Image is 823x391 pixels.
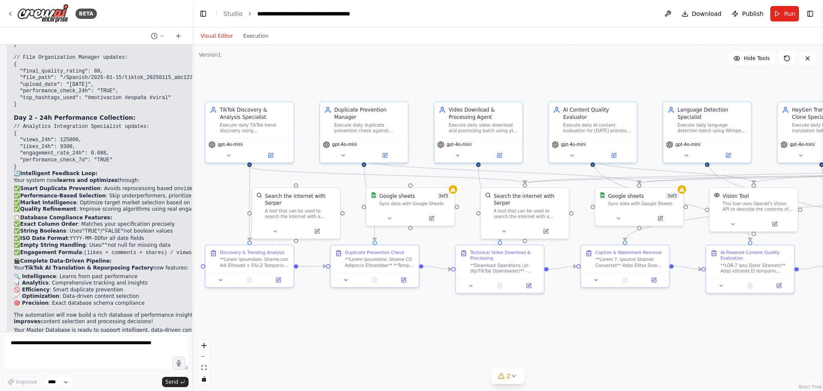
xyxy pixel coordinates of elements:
div: Version 1 [199,52,221,58]
img: Google Sheets [600,192,605,198]
p: Your now features: [14,265,270,272]
h2: 🔄 [14,170,270,177]
button: No output available [735,282,766,290]
li: : Data-driven content selection [14,293,270,300]
button: Hide left sidebar [197,8,209,20]
button: Open in side panel [479,151,520,160]
g: Edge from 4a7fc0f0-dcd0-4e27-90c6-a13c579b82b4 to 3dec126f-4ee5-4ec8-8352-f8d655a1945e [548,263,576,273]
button: zoom out [198,351,210,362]
button: Open in side panel [391,276,416,284]
button: No output available [234,276,265,284]
img: SerperDevTool [485,192,491,198]
strong: Engagement Formula [20,249,82,255]
div: Video Download & Processing AgentExecute daily video download and processing batch using yt-dlp a... [434,101,523,163]
button: Visual Editor [195,31,238,41]
button: Open in side panel [642,276,666,284]
img: Google Sheets [371,192,376,198]
button: Execution [238,31,273,41]
div: Google SheetsGoogle sheets3of3Sync data with Google Sheets [366,187,455,226]
div: A tool that can be used to search the internet with a search_query. Supports different search typ... [494,208,565,220]
button: Switch to previous chat [147,31,168,41]
span: Number of enabled actions [436,192,450,200]
button: Open in side panel [250,151,291,160]
img: Logo [17,4,69,23]
div: AI-Powered Content Quality Evaluation [721,250,790,261]
button: Open in side panel [517,282,541,290]
li: : Smart duplicate prevention [14,287,270,294]
div: Duplicate Prevention ManagerExecute daily duplicate prevention check against Google Sheets databa... [319,101,409,163]
p: Your Master Database is ready to support intelligent, data-driven content automation. Would you l... [14,327,270,347]
g: Edge from 29d6208d-20fe-4cfe-b5d7-9d0dafdd02e4 to c391fc43-0b9a-4cb3-81fe-8a70fae8a8e5 [360,160,643,183]
li: : Comprehensive tracking and insights [14,280,270,287]
button: Start a new chat [171,31,185,41]
g: Edge from 32068bca-09ab-4e28-8158-6ab2a7b9f964 to e203dfe9-6eb4-4bbe-b33f-b4d78c8d8c3b [589,160,757,183]
strong: Exact Column Order [20,221,78,227]
div: Discovery & Trending Analysis [220,250,285,255]
a: Studio [223,10,243,17]
div: Execute daily TikTok trend discovery using [PERSON_NAME][DOMAIN_NAME] to find videos meeting spec... [220,122,289,134]
div: AI-Powered Content Quality Evaluation**LOR-7 Ipsu Dolor Sitametc** Adipi elitsedd EI temporin, ut... [706,245,795,294]
div: Video Download & Processing Agent [449,106,518,121]
button: Open in side panel [266,276,291,284]
li: : Exact database schema compliance [14,300,270,307]
div: Caption & Watermark Removal**Lorem 7: Ipsumd Sitamet Consectet** Adipi Elitse Doei tem INC utlabo... [580,245,670,288]
h2: 🎬 [14,258,270,265]
p: Your system now through: [14,177,270,184]
strong: Intelligent Feedback Loop: [20,170,97,176]
span: gpt-4o-mini [790,142,815,147]
div: This tool uses OpenAI's Vision API to describe the contents of an image. [723,201,793,212]
code: YYYY-MM-DD [70,236,101,242]
div: Sync data with Google Sheets [608,201,679,206]
div: Duplicate Prevention Manager [334,106,404,121]
div: Google sheets [379,192,415,200]
div: React Flow controls [198,340,210,385]
div: SerperDevToolSearch the internet with SerperA tool that can be used to search the internet with a... [480,187,570,239]
div: AI Content Quality Evaluator [563,106,633,121]
code: "TRUE" [82,228,100,234]
g: Edge from 4adf7103-ddbc-449e-a684-3e357f29af3c to 65dbecb8-2ee1-4f0c-87e3-2113599dc7ab [246,167,529,183]
div: Google sheets [608,192,644,200]
span: Hide Tools [744,55,770,62]
span: 2 [507,372,511,380]
span: Publish [742,9,763,18]
code: // Analytics Integration Specialist updates: { "views_24h": 125000, "likes_24h": 9300, "engagemen... [14,124,150,170]
button: Open in side panel [640,214,680,223]
div: Duplicate Prevention Check**Lorem Ipsumdolo: Sitame CO Adipiscin Elitseddoe** **Tempor Incid Utla... [330,245,420,288]
button: Open in side panel [411,214,451,223]
li: : Learns from past performance [14,273,270,280]
div: SerperDevToolSearch the internet with SerperA tool that can be used to search the internet with a... [251,187,341,239]
strong: Market Intelligence [20,200,76,206]
h2: 📋 [14,215,270,221]
strong: TikTok AI Translation & Repurposing Factory [25,265,153,271]
button: Publish [728,6,767,21]
div: Execute daily video download and processing batch using yt-dlp and FFmpeg. Process [DATE] approve... [449,122,518,134]
img: SerperDevTool [256,192,262,198]
div: Sync data with Google Sheets [379,201,450,206]
div: **Lorem 7: Ipsumd Sitamet Consectet** Adipi Elitse Doei tem INC utlabore et dolorema aliqua enima... [595,257,665,268]
button: toggle interactivity [198,373,210,385]
div: **Download Operations (yt-dlp/TikTok Downloader)** - Download videos in highest available quality... [470,263,540,274]
g: Edge from ddbcb4ac-72c8-4d1b-9fd7-6dd9326d8765 to 4a7fc0f0-dcd0-4e27-90c6-a13c579b82b4 [424,263,451,273]
div: Language Detection Specialist [678,106,747,121]
button: No output available [485,282,515,290]
button: Click to speak your automation idea [172,357,185,370]
span: Send [165,379,178,385]
div: Caption & Watermark Removal [595,250,662,255]
g: Edge from f74bd57d-7ac1-4a4c-b5bb-6ff657cec007 to ddbcb4ac-72c8-4d1b-9fd7-6dd9326d8765 [298,263,326,270]
code: video_id [180,186,205,192]
button: Open in side panel [594,151,634,160]
span: gpt-4o-mini [447,142,472,147]
span: gpt-4o-mini [561,142,586,147]
span: gpt-4o-mini [332,142,357,147]
div: TikTok Discovery & Analysis SpecialistExecute daily TikTok trend discovery using [PERSON_NAME][DO... [205,101,294,163]
a: React Flow attribution [799,385,822,389]
strong: ISO Date Format [20,235,68,241]
div: VisionToolVision ToolThis tool uses OpenAI's Vision API to describe the contents of an image. [709,187,799,232]
div: Execute daily AI content evaluation for [DATE] processed video batch using GPT-4 and Vision analy... [563,122,633,134]
button: Open in side panel [754,220,795,228]
button: Open in side panel [365,151,405,160]
button: Open in side panel [526,227,566,236]
g: Edge from 3dec126f-4ee5-4ec8-8352-f8d655a1945e to 78b1c816-144d-478b-b826-5c2ad1067bdc [673,263,701,273]
div: Discovery & Trending Analysis**Lorem Ipsumdolo: Sitame.con Adi Elitsedd + EIU-2 Temporin** **Utla... [205,245,294,288]
div: BETA [75,9,97,19]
